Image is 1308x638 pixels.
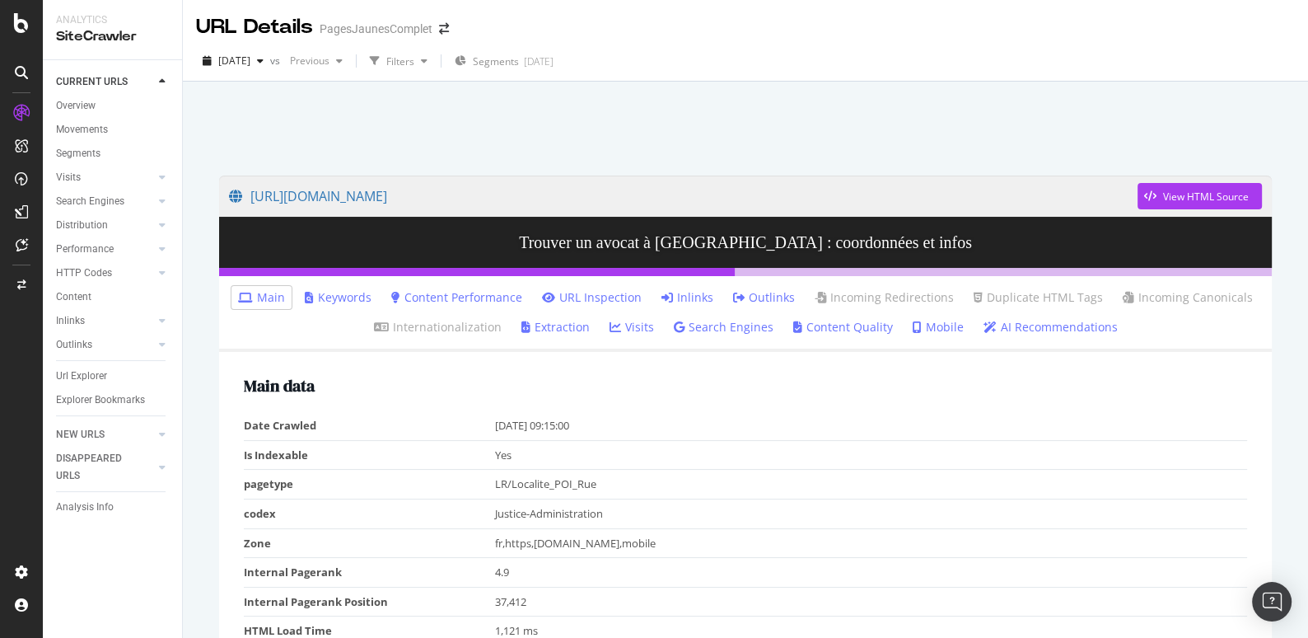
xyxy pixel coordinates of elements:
div: Inlinks [56,312,85,330]
td: Date Crawled [244,411,495,440]
span: Previous [283,54,329,68]
a: NEW URLS [56,426,154,443]
td: pagetype [244,470,495,500]
a: Mobile [913,319,964,335]
td: [DATE] 09:15:00 [495,411,1248,440]
a: Main [238,289,285,306]
td: Is Indexable [244,440,495,470]
div: Open Intercom Messenger [1252,582,1292,622]
a: Segments [56,145,171,162]
a: Visits [610,319,654,335]
a: Incoming Canonicals [1123,289,1253,306]
div: View HTML Source [1163,190,1249,204]
span: Segments [473,54,519,68]
a: Inlinks [661,289,713,306]
div: Url Explorer [56,368,107,385]
a: Url Explorer [56,368,171,385]
span: 2025 Aug. 22nd [218,54,250,68]
div: Search Engines [56,193,124,210]
div: arrow-right-arrow-left [439,23,449,35]
a: Inlinks [56,312,154,330]
a: Incoming Redirections [815,289,954,306]
div: Analytics [56,13,169,27]
a: AI Recommendations [983,319,1118,335]
button: [DATE] [196,48,270,74]
td: fr,https,[DOMAIN_NAME],mobile [495,528,1248,558]
a: CURRENT URLS [56,73,154,91]
div: PagesJaunesComplet [320,21,432,37]
a: Search Engines [56,193,154,210]
a: HTTP Codes [56,265,154,282]
div: Overview [56,97,96,115]
a: Search Engines [674,319,773,335]
a: Explorer Bookmarks [56,392,171,409]
div: Filters [386,54,414,68]
div: Segments [56,145,100,162]
td: Internal Pagerank Position [244,587,495,617]
td: Justice-Administration [495,499,1248,528]
a: Visits [56,169,154,186]
div: Analysis Info [56,499,114,516]
a: Content [56,289,171,306]
div: CURRENT URLS [56,73,128,91]
td: Zone [244,528,495,558]
a: URL Inspection [542,289,642,306]
a: Movements [56,121,171,138]
a: DISAPPEARED URLS [56,450,154,485]
a: Distribution [56,217,154,234]
td: 4.9 [495,558,1248,588]
h3: Trouver un avocat à [GEOGRAPHIC_DATA] : coordonnées et infos [219,217,1272,268]
div: Distribution [56,217,108,234]
a: Content Quality [793,319,893,335]
div: Visits [56,169,81,186]
div: Outlinks [56,336,92,354]
div: NEW URLS [56,426,105,443]
button: View HTML Source [1137,183,1262,209]
div: Explorer Bookmarks [56,392,145,409]
div: DISAPPEARED URLS [56,450,139,485]
button: Filters [363,48,434,74]
div: URL Details [196,13,313,41]
a: Outlinks [733,289,795,306]
button: Segments[DATE] [448,48,560,74]
button: Previous [283,48,349,74]
div: HTTP Codes [56,265,112,282]
div: Movements [56,121,108,138]
td: 37,412 [495,587,1248,617]
div: Content [56,289,91,306]
div: [DATE] [524,54,554,68]
a: Extraction [521,319,590,335]
span: vs [270,54,283,68]
a: Analysis Info [56,499,171,516]
div: Performance [56,241,114,258]
a: Outlinks [56,336,154,354]
a: [URL][DOMAIN_NAME] [229,176,1137,217]
td: codex [244,499,495,528]
td: Internal Pagerank [244,558,495,588]
td: LR/Localite_POI_Rue [495,470,1248,500]
a: Content Performance [391,289,522,306]
td: Yes [495,440,1248,470]
a: Overview [56,97,171,115]
a: Duplicate HTML Tags [974,289,1103,306]
div: SiteCrawler [56,27,169,46]
a: Keywords [305,289,371,306]
h2: Main data [244,377,1247,395]
a: Performance [56,241,154,258]
a: Internationalization [374,319,502,335]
